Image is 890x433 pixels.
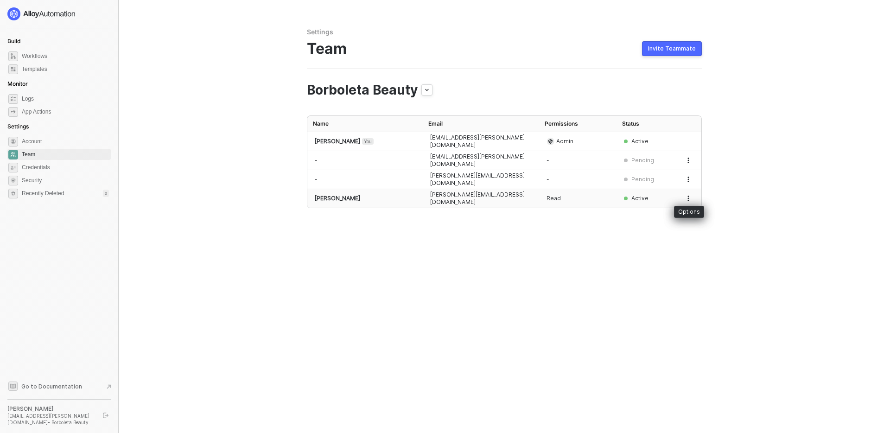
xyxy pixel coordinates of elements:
[8,107,18,117] span: icon-app-actions
[22,136,109,147] span: Account
[8,163,18,172] span: credentials
[631,157,654,164] div: Pending
[547,195,610,202] div: Read
[307,116,423,132] th: Name
[642,41,702,56] button: Invite Teammate
[7,405,95,413] div: [PERSON_NAME]
[631,138,648,145] div: Active
[315,138,415,145] div: [PERSON_NAME]
[7,7,111,20] a: logo
[423,170,539,189] td: [PERSON_NAME][EMAIL_ADDRESS][DOMAIN_NAME]
[631,176,654,183] div: Pending
[7,413,95,426] div: [EMAIL_ADDRESS][PERSON_NAME][DOMAIN_NAME] • Borboleta Beauty
[8,137,18,146] span: settings
[315,176,415,183] div: -
[547,138,554,145] span: icon-admin
[307,28,702,36] div: Settings
[22,162,109,173] span: Credentials
[424,87,430,93] span: icon-arrow-down-small
[103,190,109,197] div: 0
[8,150,18,159] span: team
[648,45,696,52] div: Invite Teammate
[21,382,82,390] span: Go to Documentation
[7,7,76,20] img: logo
[7,38,20,45] span: Build
[539,116,617,132] th: Permissions
[307,80,418,100] span: Borboleta Beauty
[7,381,111,392] a: Knowledge Base
[22,93,109,104] span: Logs
[307,40,347,57] span: Team
[8,64,18,74] span: marketplace
[22,64,109,75] span: Templates
[7,80,28,87] span: Monitor
[22,175,109,186] span: Security
[631,195,648,202] div: Active
[22,149,109,160] span: Team
[8,176,18,185] span: security
[423,189,539,208] td: [PERSON_NAME][EMAIL_ADDRESS][DOMAIN_NAME]
[423,116,539,132] th: Email
[315,195,415,202] div: [PERSON_NAME]
[22,190,64,197] span: Recently Deleted
[674,206,704,218] div: Options
[103,413,108,418] span: logout
[8,189,18,198] span: settings
[104,382,114,391] span: document-arrow
[315,157,415,164] div: -
[547,157,610,164] div: -
[22,51,109,62] span: Workflows
[617,116,675,132] th: Status
[8,51,18,61] span: dashboard
[22,108,51,116] div: App Actions
[8,94,18,104] span: icon-logs
[423,132,539,151] td: [EMAIL_ADDRESS][PERSON_NAME][DOMAIN_NAME]
[362,138,374,145] span: You
[7,123,29,130] span: Settings
[556,138,573,145] span: Admin
[8,382,18,391] span: documentation
[547,176,610,183] div: -
[423,151,539,170] td: [EMAIL_ADDRESS][PERSON_NAME][DOMAIN_NAME]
